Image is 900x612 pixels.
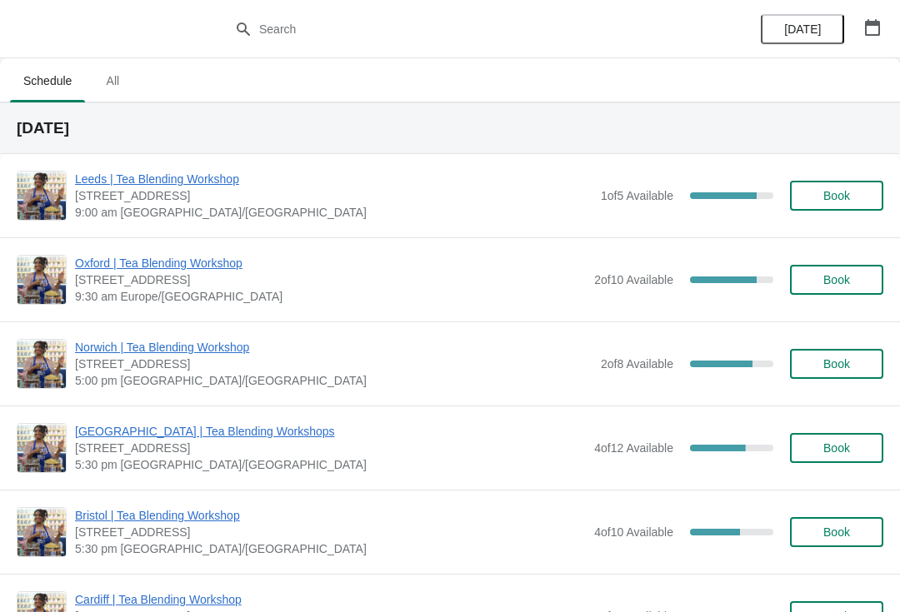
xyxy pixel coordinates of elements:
[823,189,850,202] span: Book
[761,14,844,44] button: [DATE]
[75,423,586,440] span: [GEOGRAPHIC_DATA] | Tea Blending Workshops
[823,357,850,371] span: Book
[790,349,883,379] button: Book
[75,440,586,456] span: [STREET_ADDRESS]
[17,256,66,304] img: Oxford | Tea Blending Workshop | 23 High Street, Oxford, OX1 4AH | 9:30 am Europe/London
[594,525,673,539] span: 4 of 10 Available
[75,271,586,288] span: [STREET_ADDRESS]
[75,204,592,221] span: 9:00 am [GEOGRAPHIC_DATA]/[GEOGRAPHIC_DATA]
[790,181,883,211] button: Book
[790,265,883,295] button: Book
[75,456,586,473] span: 5:30 pm [GEOGRAPHIC_DATA]/[GEOGRAPHIC_DATA]
[75,255,586,271] span: Oxford | Tea Blending Workshop
[823,525,850,539] span: Book
[594,273,673,286] span: 2 of 10 Available
[92,66,133,96] span: All
[17,120,883,137] h2: [DATE]
[258,14,675,44] input: Search
[75,356,592,372] span: [STREET_ADDRESS]
[10,66,85,96] span: Schedule
[75,591,586,608] span: Cardiff | Tea Blending Workshop
[790,517,883,547] button: Book
[75,507,586,524] span: Bristol | Tea Blending Workshop
[601,189,673,202] span: 1 of 5 Available
[17,172,66,220] img: Leeds | Tea Blending Workshop | Unit 42, Queen Victoria St, Victoria Quarter, Leeds, LS1 6BE | 9:...
[17,508,66,556] img: Bristol | Tea Blending Workshop | 73 Park Street, Bristol, BS1 5PB | 5:30 pm Europe/London
[823,273,850,286] span: Book
[594,441,673,455] span: 4 of 12 Available
[601,357,673,371] span: 2 of 8 Available
[17,340,66,388] img: Norwich | Tea Blending Workshop | 9 Back Of The Inns, Norwich NR2 1PT, UK | 5:00 pm Europe/London
[75,171,592,187] span: Leeds | Tea Blending Workshop
[75,372,592,389] span: 5:00 pm [GEOGRAPHIC_DATA]/[GEOGRAPHIC_DATA]
[75,288,586,305] span: 9:30 am Europe/[GEOGRAPHIC_DATA]
[75,524,586,540] span: [STREET_ADDRESS]
[823,441,850,455] span: Book
[784,22,821,36] span: [DATE]
[75,187,592,204] span: [STREET_ADDRESS]
[790,433,883,463] button: Book
[17,424,66,472] img: Glasgow | Tea Blending Workshops | 215 Byres Road, Glasgow G12 8UD, UK | 5:30 pm Europe/London
[75,540,586,557] span: 5:30 pm [GEOGRAPHIC_DATA]/[GEOGRAPHIC_DATA]
[75,339,592,356] span: Norwich | Tea Blending Workshop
